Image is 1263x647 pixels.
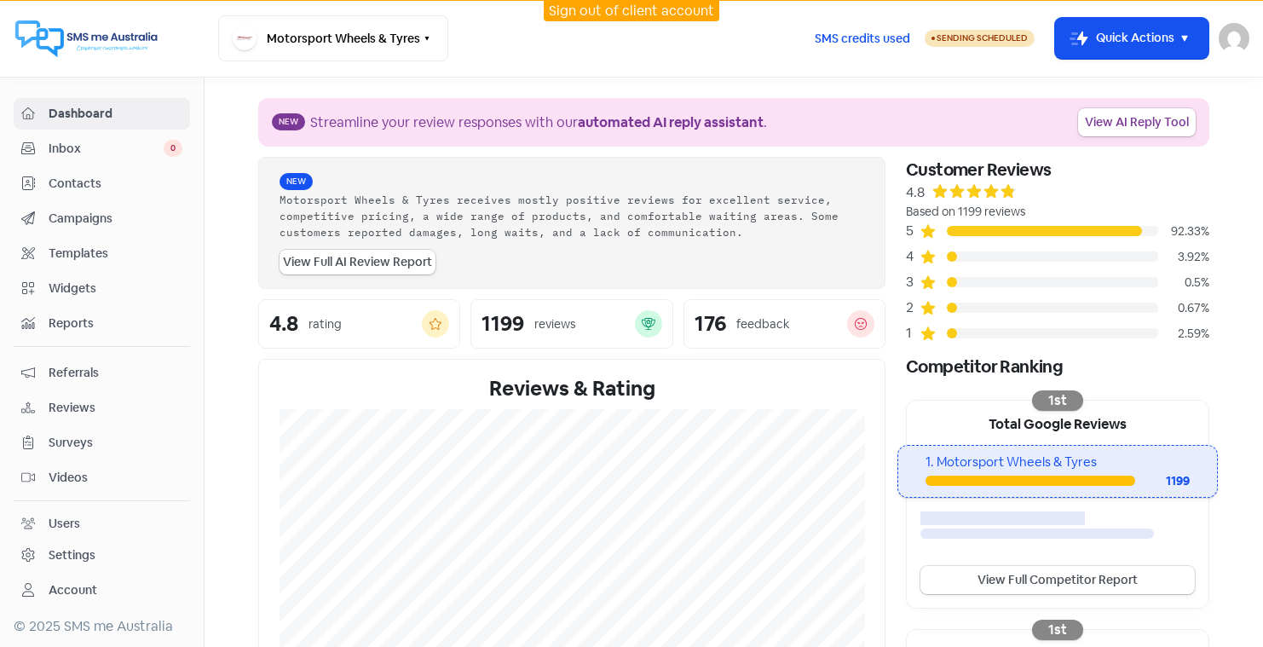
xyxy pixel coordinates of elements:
[269,314,298,334] div: 4.8
[49,364,182,382] span: Referrals
[14,168,190,199] a: Contacts
[1032,620,1083,640] div: 1st
[920,566,1195,594] a: View Full Competitor Report
[736,315,789,333] div: feedback
[906,323,920,344] div: 1
[1078,108,1196,136] a: View AI Reply Tool
[280,250,435,274] a: View Full AI Review Report
[14,392,190,424] a: Reviews
[14,203,190,234] a: Campaigns
[49,210,182,228] span: Campaigns
[280,192,864,240] div: Motorsport Wheels & Tyres receives mostly positive reviews for excellent service, competitive pri...
[683,299,885,349] a: 176feedback
[906,221,920,241] div: 5
[49,434,182,452] span: Surveys
[800,28,925,46] a: SMS credits used
[1135,472,1190,490] div: 1199
[49,175,182,193] span: Contacts
[1158,274,1209,292] div: 0.5%
[534,315,575,333] div: reviews
[14,575,190,606] a: Account
[906,182,925,203] div: 4.8
[14,273,190,304] a: Widgets
[258,299,460,349] a: 4.8rating
[14,462,190,494] a: Videos
[549,2,714,20] a: Sign out of client account
[937,32,1028,43] span: Sending Scheduled
[695,314,726,334] div: 176
[272,113,305,130] span: New
[14,98,190,130] a: Dashboard
[309,315,342,333] div: rating
[49,245,182,263] span: Templates
[906,157,1209,182] div: Customer Reviews
[1055,18,1208,59] button: Quick Actions
[49,515,80,533] div: Users
[926,453,1189,472] div: 1. Motorsport Wheels & Tyres
[280,373,864,404] div: Reviews & Rating
[14,238,190,269] a: Templates
[1158,299,1209,317] div: 0.67%
[49,140,164,158] span: Inbox
[906,298,920,318] div: 2
[1032,390,1083,411] div: 1st
[49,280,182,298] span: Widgets
[49,315,182,332] span: Reports
[906,354,1209,379] div: Competitor Ranking
[14,540,190,571] a: Settings
[14,357,190,389] a: Referrals
[1219,23,1249,54] img: User
[49,581,97,599] div: Account
[1158,325,1209,343] div: 2.59%
[310,113,767,133] div: Streamline your review responses with our .
[907,401,1208,445] div: Total Google Reviews
[14,133,190,165] a: Inbox 0
[1158,248,1209,266] div: 3.92%
[14,427,190,459] a: Surveys
[218,15,448,61] button: Motorsport Wheels & Tyres
[906,203,1209,221] div: Based on 1199 reviews
[482,314,524,334] div: 1199
[49,399,182,417] span: Reviews
[49,469,182,487] span: Videos
[925,28,1035,49] a: Sending Scheduled
[164,140,182,157] span: 0
[280,173,313,190] span: New
[14,308,190,339] a: Reports
[14,616,190,637] div: © 2025 SMS me Australia
[49,105,182,123] span: Dashboard
[470,299,672,349] a: 1199reviews
[815,30,910,48] span: SMS credits used
[1158,222,1209,240] div: 92.33%
[578,113,764,131] b: automated AI reply assistant
[906,246,920,267] div: 4
[49,546,95,564] div: Settings
[14,508,190,540] a: Users
[906,272,920,292] div: 3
